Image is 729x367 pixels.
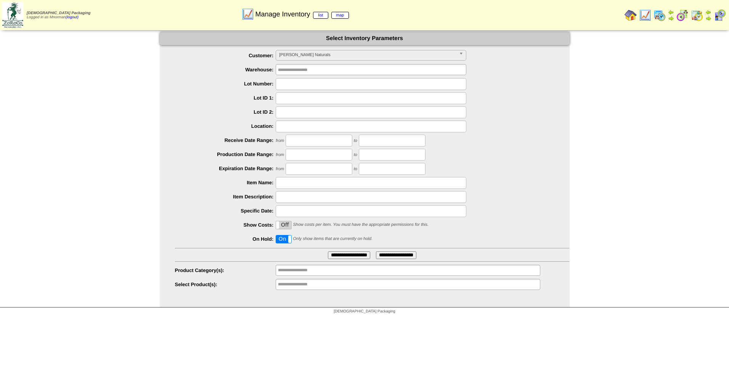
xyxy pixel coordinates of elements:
label: Warehouse: [175,67,276,72]
label: Expiration Date Range: [175,166,276,171]
img: calendarcustomer.gif [714,9,726,21]
img: arrowleft.gif [705,9,711,15]
img: arrowleft.gif [668,9,674,15]
label: Lot Number: [175,81,276,87]
span: [PERSON_NAME] Naturals [279,50,456,60]
span: from [276,167,284,171]
label: Lot ID 1: [175,95,276,101]
img: calendarinout.gif [691,9,703,21]
span: to [354,167,357,171]
span: [DEMOGRAPHIC_DATA] Packaging [27,11,90,15]
img: home.gif [625,9,637,21]
label: Customer: [175,53,276,58]
label: Receive Date Range: [175,137,276,143]
span: [DEMOGRAPHIC_DATA] Packaging [334,309,395,314]
label: Show Costs: [175,222,276,228]
label: Product Category(s): [175,267,276,273]
img: calendarprod.gif [654,9,666,21]
img: line_graph.gif [242,8,254,20]
label: Lot ID 2: [175,109,276,115]
label: On [276,235,291,243]
a: list [313,12,328,19]
img: arrowright.gif [668,15,674,21]
label: On Hold: [175,236,276,242]
img: zoroco-logo-small.webp [2,2,23,28]
img: arrowright.gif [705,15,711,21]
label: Select Product(s): [175,282,276,287]
label: Specific Date: [175,208,276,214]
a: (logout) [66,15,79,19]
img: calendarblend.gif [676,9,689,21]
span: Show costs per item. You must have the appropriate permissions for this. [293,222,429,227]
span: from [276,138,284,143]
label: Item Name: [175,180,276,185]
span: to [354,153,357,157]
img: line_graph.gif [639,9,651,21]
a: map [331,12,349,19]
label: Location: [175,123,276,129]
span: Logged in as Mnorman [27,11,90,19]
label: Off [276,221,291,229]
label: Item Description: [175,194,276,200]
span: to [354,138,357,143]
div: OnOff [276,235,292,243]
label: Production Date Range: [175,151,276,157]
span: Manage Inventory [255,10,349,18]
span: from [276,153,284,157]
span: Only show items that are currently on hold. [293,237,372,241]
div: OnOff [276,221,292,229]
div: Select Inventory Parameters [160,32,570,45]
